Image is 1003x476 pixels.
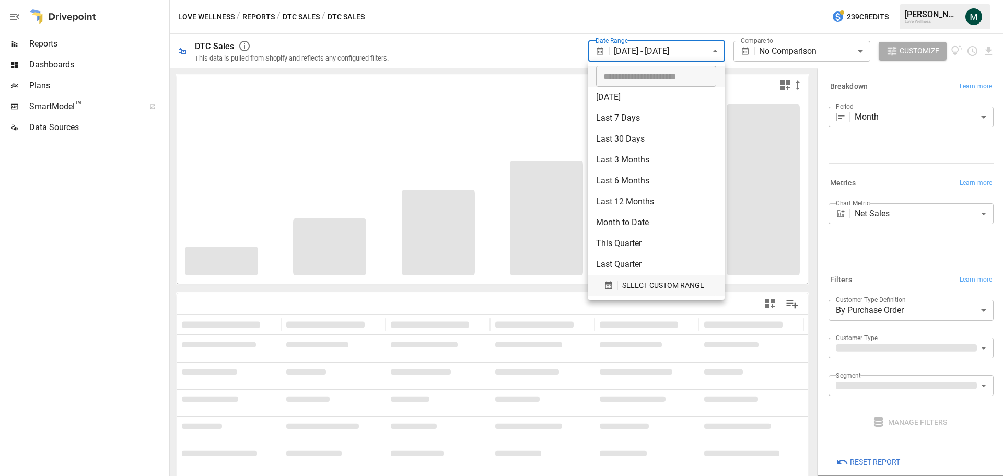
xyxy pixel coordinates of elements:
li: Month to Date [588,212,725,233]
li: Last 30 Days [588,129,725,149]
li: Last 3 Months [588,149,725,170]
li: Last 7 Days [588,108,725,129]
li: Last 6 Months [588,170,725,191]
li: Last 12 Months [588,191,725,212]
li: Last Quarter [588,254,725,275]
li: This Quarter [588,233,725,254]
button: SELECT CUSTOM RANGE [596,275,716,296]
span: SELECT CUSTOM RANGE [622,279,704,292]
li: [DATE] [588,87,725,108]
